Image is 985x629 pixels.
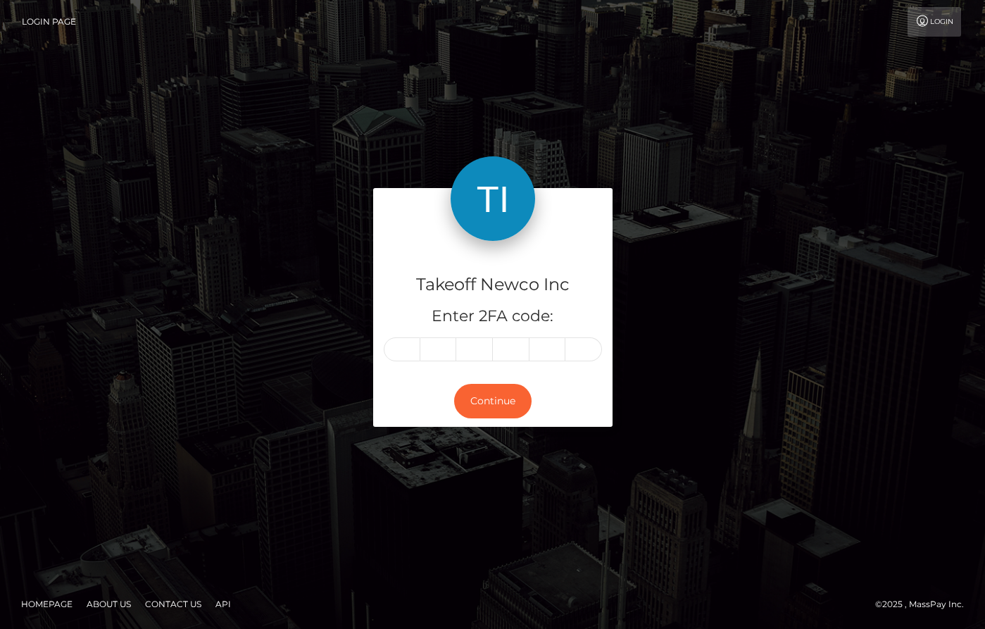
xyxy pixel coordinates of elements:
[384,273,602,297] h4: Takeoff Newco Inc
[454,384,532,418] button: Continue
[908,7,961,37] a: Login
[22,7,76,37] a: Login Page
[384,306,602,328] h5: Enter 2FA code:
[15,593,78,615] a: Homepage
[81,593,137,615] a: About Us
[139,593,207,615] a: Contact Us
[451,156,535,241] img: Takeoff Newco Inc
[875,597,974,612] div: © 2025 , MassPay Inc.
[210,593,237,615] a: API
